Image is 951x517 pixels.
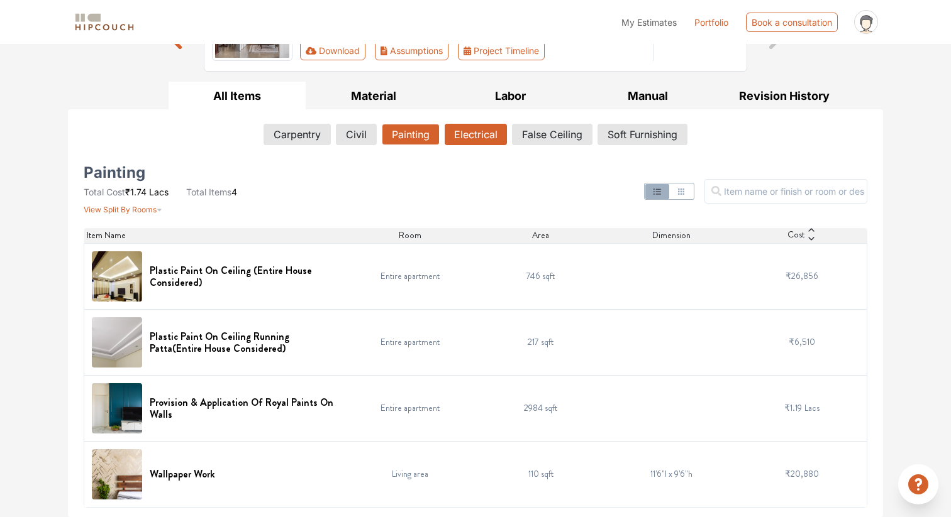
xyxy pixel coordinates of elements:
[458,41,545,60] button: Project Timeline
[804,401,820,414] span: Lacs
[186,185,237,199] li: 4
[264,124,331,145] button: Carpentry
[336,124,377,145] button: Civil
[606,441,737,507] td: 11'6"l x 9'6"h
[150,264,338,288] h6: Plastic Paint On Ceiling (Entire House Considered)
[442,82,579,110] button: Labor
[345,441,476,507] td: Living area
[789,335,815,348] span: ₹6,510
[746,13,838,32] div: Book a consultation
[306,82,443,110] button: Material
[150,468,215,480] h6: Wallpaper Work
[652,229,691,242] span: Dimension
[84,205,157,214] span: View Split By Rooms
[92,383,142,433] img: Provision & Application Of Royal Paints On Walls
[169,82,306,110] button: All Items
[149,187,169,197] span: Lacs
[300,41,366,60] button: Download
[92,449,142,499] img: Wallpaper Work
[475,309,606,375] td: 217 sqft
[532,229,549,242] span: Area
[475,243,606,309] td: 746 sqft
[785,467,819,480] span: ₹20,880
[87,229,126,242] span: Item Name
[73,11,136,33] img: logo-horizontal.svg
[92,317,142,367] img: Plastic Paint On Ceiling Running Patta(Entire House Considered)
[621,17,677,28] span: My Estimates
[784,401,802,414] span: ₹1.19
[345,243,476,309] td: Entire apartment
[150,330,338,354] h6: Plastic Paint On Ceiling Running Patta(Entire House Considered)
[579,82,716,110] button: Manual
[786,269,818,282] span: ₹26,856
[345,309,476,375] td: Entire apartment
[704,179,867,204] input: Item name or finish or room or description
[84,187,125,197] span: Total Cost
[399,229,421,242] span: Room
[375,41,448,60] button: Assumptions
[150,396,338,420] h6: Provision & Application Of Royal Paints On Walls
[716,82,853,110] button: Revision History
[475,375,606,441] td: 2984 sqft
[475,441,606,507] td: 110 sqft
[694,16,728,29] a: Portfolio
[84,168,145,178] h5: Painting
[598,124,687,145] button: Soft Furnishing
[186,187,231,197] span: Total Items
[445,124,507,145] button: Electrical
[84,199,162,215] button: View Split By Rooms
[512,124,592,145] button: False Ceiling
[73,8,136,36] span: logo-horizontal.svg
[787,228,804,243] span: Cost
[345,375,476,441] td: Entire apartment
[125,187,147,197] span: ₹1.74
[300,41,646,60] div: Toolbar with button groups
[300,41,555,60] div: First group
[92,251,142,302] img: Plastic Paint On Ceiling (Entire House Considered)
[382,124,440,145] button: Painting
